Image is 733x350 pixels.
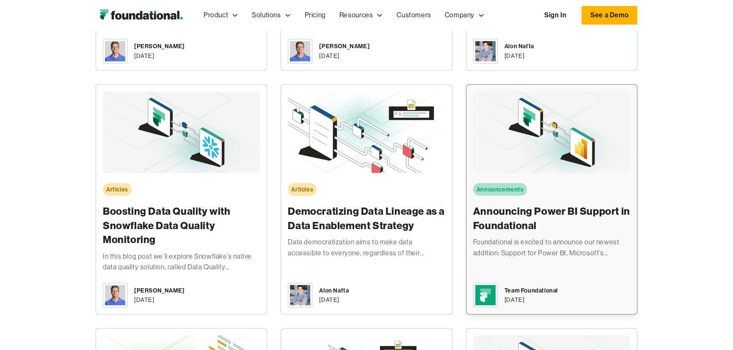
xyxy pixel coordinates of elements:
div: Foundational is excited to announce our newest addition: Support for Power BI, Microsoft’s busine... [473,237,630,258]
div: Solutions [252,10,281,21]
div: Announcements [477,185,524,194]
div: Alon Nafta [504,41,534,51]
a: Pricing [298,1,333,29]
div: [DATE] [134,295,154,304]
div: Product [204,10,228,21]
div: Articles [291,185,313,194]
div: Company [438,1,491,29]
h3: Announcing Power BI Support in Foundational [473,204,630,232]
h3: Democratizing Data Lineage as a Data Enablement Strategy [288,204,445,232]
div: Resources [333,1,390,29]
a: See a Demo [581,6,637,25]
div: [DATE] [134,51,154,60]
a: ArticlesDemocratizing Data Lineage as a Data Enablement StrategyData democratization aims to make... [281,84,452,314]
div: וידג'ט של צ'אט [691,309,733,350]
a: ArticlesBoosting Data Quality with Snowflake Data Quality MonitoringIn this blog post we’ll explo... [96,84,267,314]
div: Solutions [245,1,298,29]
div: Data democratization aims to make data accessible to everyone, regardless of their position withi... [288,237,445,258]
div: In this blog post we’ll explore Snowflake’s native data quality solution, called Data Quality Mon... [103,251,260,273]
img: Foundational Logo [96,7,187,24]
div: Resources [339,10,373,21]
iframe: Chat Widget [691,309,733,350]
div: Articles [106,185,128,194]
div: [PERSON_NAME] [134,41,185,51]
div: [DATE] [504,51,525,60]
div: [DATE] [319,51,339,60]
div: [PERSON_NAME] [319,41,369,51]
a: Customers [390,1,438,29]
div: [PERSON_NAME] [134,286,185,295]
div: Team Foundational [504,286,558,295]
a: home [96,7,187,24]
div: Company [445,10,474,21]
div: [DATE] [319,295,339,304]
a: Sign In [536,6,575,24]
a: AnnouncementsAnnouncing Power BI Support in FoundationalFoundational is excited to announce our n... [466,84,637,314]
div: [DATE] [504,295,525,304]
div: Alon Nafta [319,286,349,295]
h3: Boosting Data Quality with Snowflake Data Quality Monitoring [103,204,260,247]
div: Product [197,1,245,29]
